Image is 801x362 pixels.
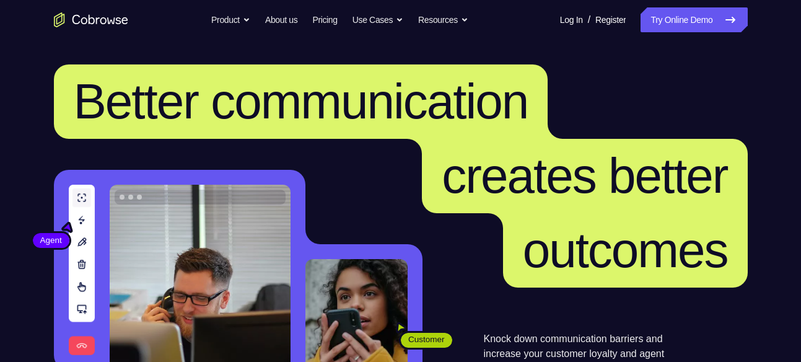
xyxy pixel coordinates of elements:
[418,7,468,32] button: Resources
[442,148,727,203] span: creates better
[595,7,626,32] a: Register
[211,7,250,32] button: Product
[588,12,590,27] span: /
[312,7,337,32] a: Pricing
[265,7,297,32] a: About us
[641,7,747,32] a: Try Online Demo
[523,223,728,278] span: outcomes
[352,7,403,32] button: Use Cases
[560,7,583,32] a: Log In
[54,12,128,27] a: Go to the home page
[74,74,528,129] span: Better communication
